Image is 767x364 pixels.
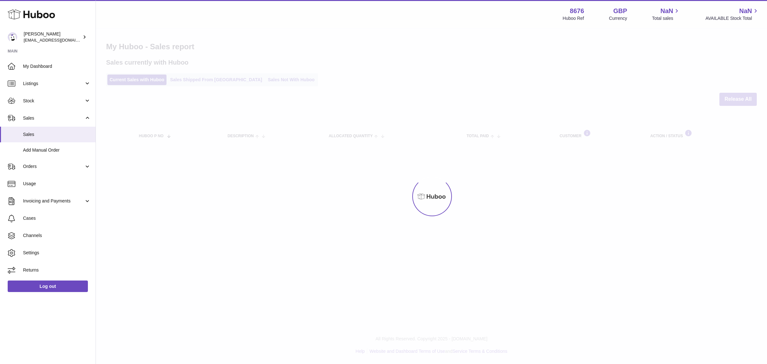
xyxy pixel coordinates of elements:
span: Total sales [652,15,680,21]
span: Returns [23,267,91,273]
span: Settings [23,250,91,256]
span: Orders [23,163,84,170]
span: Sales [23,115,84,121]
a: NaN AVAILABLE Stock Total [705,7,759,21]
img: hello@inoby.co.uk [8,32,17,42]
span: Usage [23,181,91,187]
span: Channels [23,233,91,239]
span: Cases [23,215,91,221]
span: NaN [660,7,673,15]
span: [EMAIL_ADDRESS][DOMAIN_NAME] [24,37,94,43]
a: Log out [8,281,88,292]
span: NaN [739,7,752,15]
a: NaN Total sales [652,7,680,21]
div: Huboo Ref [563,15,584,21]
div: Currency [609,15,627,21]
span: Stock [23,98,84,104]
strong: GBP [613,7,627,15]
span: Add Manual Order [23,147,91,153]
div: [PERSON_NAME] [24,31,81,43]
strong: 8676 [570,7,584,15]
span: Sales [23,131,91,138]
span: AVAILABLE Stock Total [705,15,759,21]
span: Listings [23,81,84,87]
span: Invoicing and Payments [23,198,84,204]
span: My Dashboard [23,63,91,69]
